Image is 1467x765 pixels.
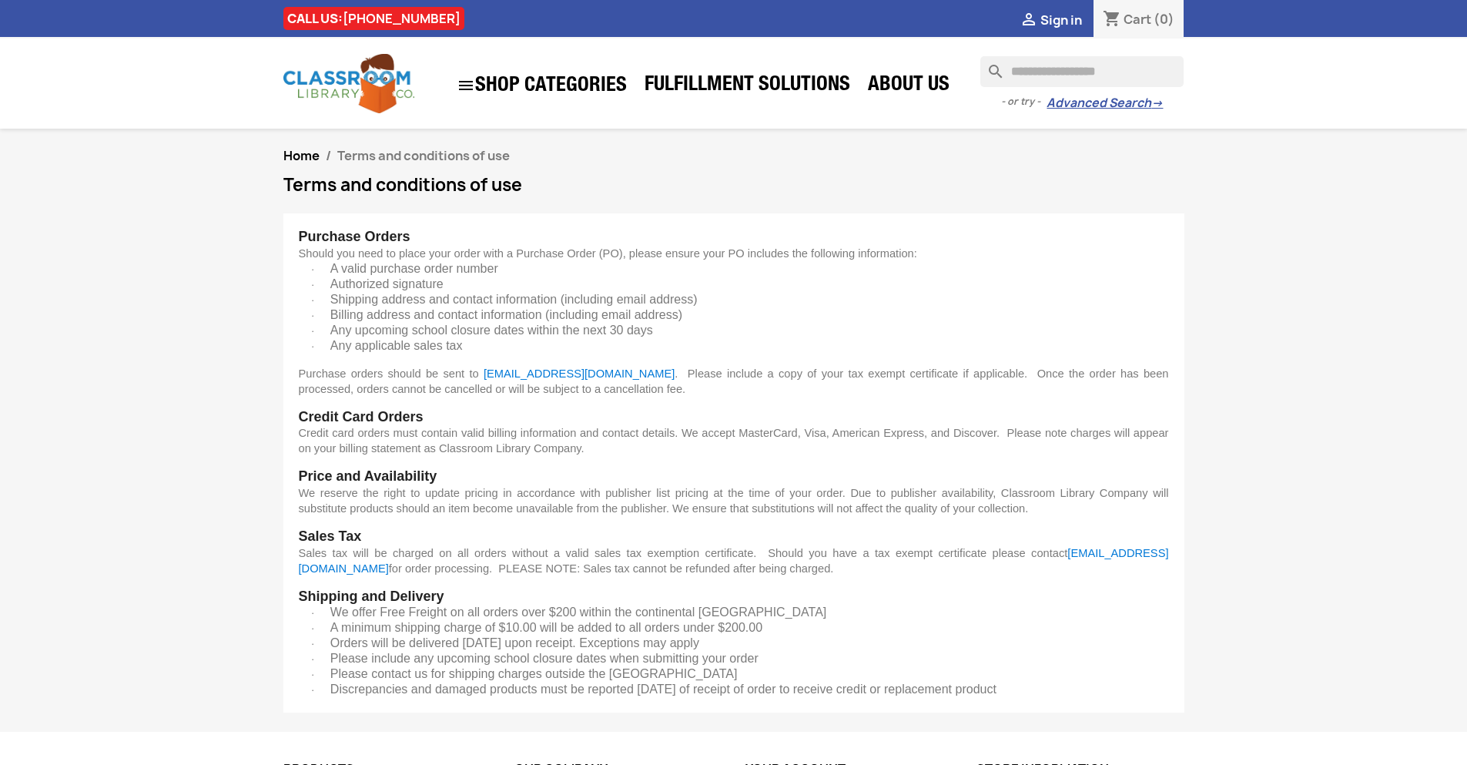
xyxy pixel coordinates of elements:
[330,683,996,696] span: Discrepancies and damaged products must be reported [DATE] of receipt of order to receive credit ...
[299,468,437,484] span: Price and Availability
[312,263,330,275] span: ·
[312,341,330,352] span: ·
[299,528,362,544] span: Sales Tax
[637,71,858,102] a: Fulfillment Solutions
[312,325,330,337] span: ·
[330,293,698,306] span: Shipping address and contact information (including email address)
[330,636,699,649] span: Orders will be delivered [DATE] upon receipt. Exceptions may apply
[299,427,1169,455] span: Credit card orders must contain valid billing information and contact details. We accept MasterCa...
[980,56,999,75] i: search
[343,10,461,27] a: [PHONE_NUMBER]
[330,621,762,634] span: A minimum shipping charge of $10.00 will be added to all orders under $200.00
[330,324,653,337] span: Any upcoming school closure dates within the next 30 days
[312,294,330,306] span: ·
[860,71,957,102] a: About Us
[980,56,1184,87] input: Search
[283,7,464,30] div: CALL US:
[337,147,510,164] span: Terms and conditions of use
[312,684,330,696] span: ·
[312,638,330,649] span: ·
[1020,12,1082,29] a:  Sign in
[457,76,475,95] i: 
[330,277,444,290] span: Authorized signature
[1103,11,1121,29] i: shopping_cart
[330,262,498,275] span: A valid purchase order number
[1020,12,1038,30] i: 
[299,547,1169,575] a: [EMAIL_ADDRESS][DOMAIN_NAME]
[312,279,330,290] span: ·
[299,547,1169,575] span: Sales tax will be charged on all orders without a valid sales tax exemption certificate. Should y...
[312,653,330,665] span: ·
[1151,96,1163,111] span: →
[1154,11,1174,28] span: (0)
[330,339,463,352] span: Any applicable sales tax
[299,367,1169,395] span: Purchase orders should be sent to . Please include a copy of your tax exempt certificate if appli...
[330,606,826,619] span: We offer Free Freight on all orders over $200 within the continental [GEOGRAPHIC_DATA]
[312,622,330,634] span: ·
[299,589,444,604] span: Shipping and Delivery
[312,669,330,680] span: ·
[312,607,330,619] span: ·
[1001,94,1047,109] span: - or try -
[299,247,917,260] span: Should you need to place your order with a Purchase Order (PO), please ensure your PO includes th...
[1040,12,1082,29] span: Sign in
[283,176,1184,194] h1: Terms and conditions of use
[330,667,738,680] span: Please contact us for shipping charges outside the [GEOGRAPHIC_DATA]
[449,69,635,102] a: SHOP CATEGORIES
[312,310,330,321] span: ·
[283,54,414,113] img: Classroom Library Company
[283,147,320,164] a: Home
[484,367,675,380] a: [EMAIL_ADDRESS][DOMAIN_NAME]
[330,652,759,665] span: Please include any upcoming school closure dates when submitting your order
[1047,96,1163,111] a: Advanced Search→
[299,409,424,424] span: Credit Card Orders
[330,308,682,321] span: Billing address and contact information (including email address)
[299,229,410,244] span: Purchase Orders
[1124,11,1151,28] span: Cart
[299,487,1169,515] span: We reserve the right to update pricing in accordance with publisher list pricing at the time of y...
